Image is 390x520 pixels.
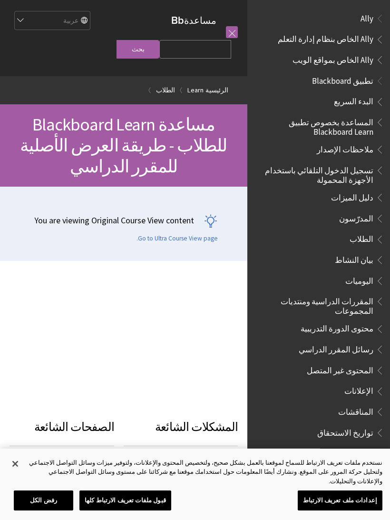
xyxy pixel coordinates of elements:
span: تواريخ الاستحقاق [317,425,373,438]
a: مساعدةBb [171,14,216,26]
iframe: Blackboard Learn Help Center [10,280,238,409]
span: المقررات الدراسية ومنتديات المجموعات [259,293,373,316]
span: مساعدة Blackboard Learn للطلاب - طريقة العرض الأصلية للمقرر الدراسي [20,113,227,177]
span: Ally الخاص بنظام إدارة التعلم [278,31,373,44]
button: إغلاق [5,453,26,474]
span: اليوميات [345,273,373,286]
span: تسجيل الدخول التلقائي باستخدام الأجهزة المحمولة [259,162,373,185]
a: Go to Ultra Course View page. [136,234,218,243]
a: الرجوع لأعلى [320,448,390,466]
span: بيان النشاط [335,252,373,265]
span: المساعدة بخصوص تطبيق Blackboard Learn [259,114,373,137]
select: Site Language Selector [14,11,90,30]
span: دليل الميزات [331,190,373,202]
h3: الصفحات الشائعة [10,418,114,446]
nav: Book outline for Anthology Ally Help [253,10,384,68]
span: الطلاب [350,231,373,244]
span: Ally [361,10,373,23]
span: محتوى الدورة التدريبية [301,321,373,334]
span: Ally الخاص بمواقع الويب [292,52,373,65]
span: تطبيق Blackboard [312,73,373,86]
span: التقديرات [341,446,373,459]
span: رسائل المقرر الدراسي [299,341,373,354]
span: المحتوى غير المتصل [307,362,373,375]
span: المدرّسون [339,210,373,223]
button: رفض الكل [14,490,73,510]
div: نستخدم ملفات تعريف الارتباط للسماح لموقعنا بالعمل بشكل صحيح، ولتخصيص المحتوى والإعلانات، ولتوفير ... [27,458,382,486]
a: الرئيسية [205,84,228,96]
a: الطلاب [156,84,175,96]
span: ملاحظات الإصدار [317,141,373,154]
span: المناقشات [338,404,373,417]
button: قبول ملفات تعريف الارتباط كلها [79,490,171,510]
strong: Bb [171,14,184,27]
button: إعدادات ملف تعريف الارتباط [298,490,382,510]
span: الإعلانات [344,383,373,396]
p: You are viewing Original Course View content [10,214,218,226]
span: البدء السريع [334,94,373,107]
input: بحث [117,40,159,59]
a: Learn [187,84,204,96]
h3: المشكلات الشائعة [124,418,238,446]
